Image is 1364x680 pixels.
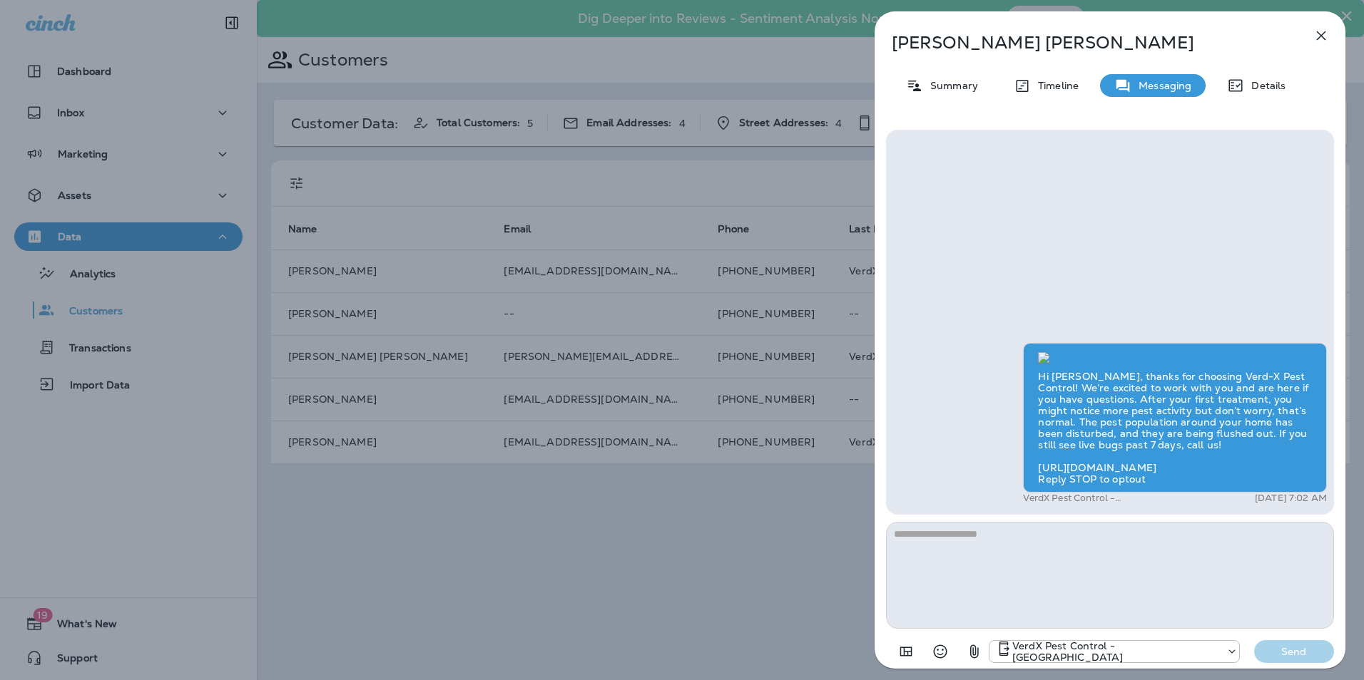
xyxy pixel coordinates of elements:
[1131,80,1191,91] p: Messaging
[892,33,1281,53] p: [PERSON_NAME] [PERSON_NAME]
[1038,352,1049,364] img: twilio-download
[892,637,920,666] button: Add in a premade template
[926,637,955,666] button: Select an emoji
[1244,80,1286,91] p: Details
[989,640,1239,663] div: +1 (770) 758-7657
[923,80,978,91] p: Summary
[1023,343,1327,493] div: Hi [PERSON_NAME], thanks for choosing Verd-X Pest Control! We’re excited to work with you and are...
[1023,493,1205,504] p: VerdX Pest Control - [GEOGRAPHIC_DATA]
[1012,640,1219,663] p: VerdX Pest Control - [GEOGRAPHIC_DATA]
[1031,80,1079,91] p: Timeline
[1255,493,1327,504] p: [DATE] 7:02 AM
